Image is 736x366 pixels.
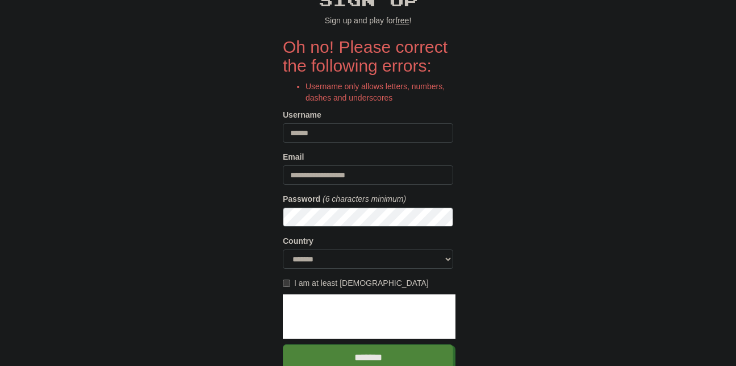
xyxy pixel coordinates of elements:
[323,194,406,203] em: (6 characters minimum)
[283,151,304,163] label: Email
[395,16,409,25] u: free
[283,15,453,26] p: Sign up and play for !
[283,277,429,289] label: I am at least [DEMOGRAPHIC_DATA]
[283,109,321,120] label: Username
[283,235,313,247] label: Country
[283,280,290,287] input: I am at least [DEMOGRAPHIC_DATA]
[306,81,453,103] li: Username only allows letters, numbers, dashes and underscores
[283,38,453,75] h2: Oh no! Please correct the following errors:
[283,193,320,205] label: Password
[283,294,455,339] iframe: reCAPTCHA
